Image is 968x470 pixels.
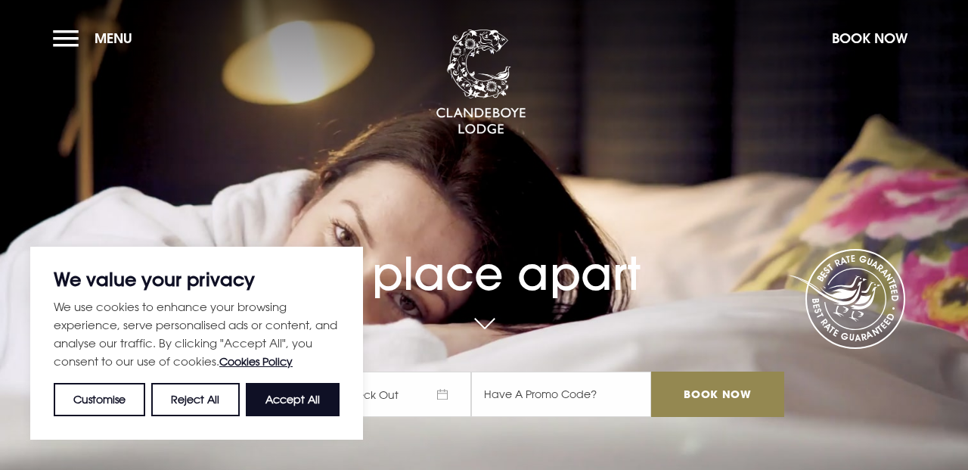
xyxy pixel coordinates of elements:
[151,383,239,416] button: Reject All
[824,22,915,54] button: Book Now
[651,372,784,417] input: Book Now
[327,372,471,417] span: Check Out
[471,372,651,417] input: Have A Promo Code?
[436,30,526,135] img: Clandeboye Lodge
[53,22,140,54] button: Menu
[54,297,340,371] p: We use cookies to enhance your browsing experience, serve personalised ads or content, and analys...
[54,383,145,416] button: Customise
[184,218,784,300] h1: A place apart
[219,355,293,368] a: Cookies Policy
[54,270,340,288] p: We value your privacy
[30,247,363,440] div: We value your privacy
[95,30,132,47] span: Menu
[246,383,340,416] button: Accept All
